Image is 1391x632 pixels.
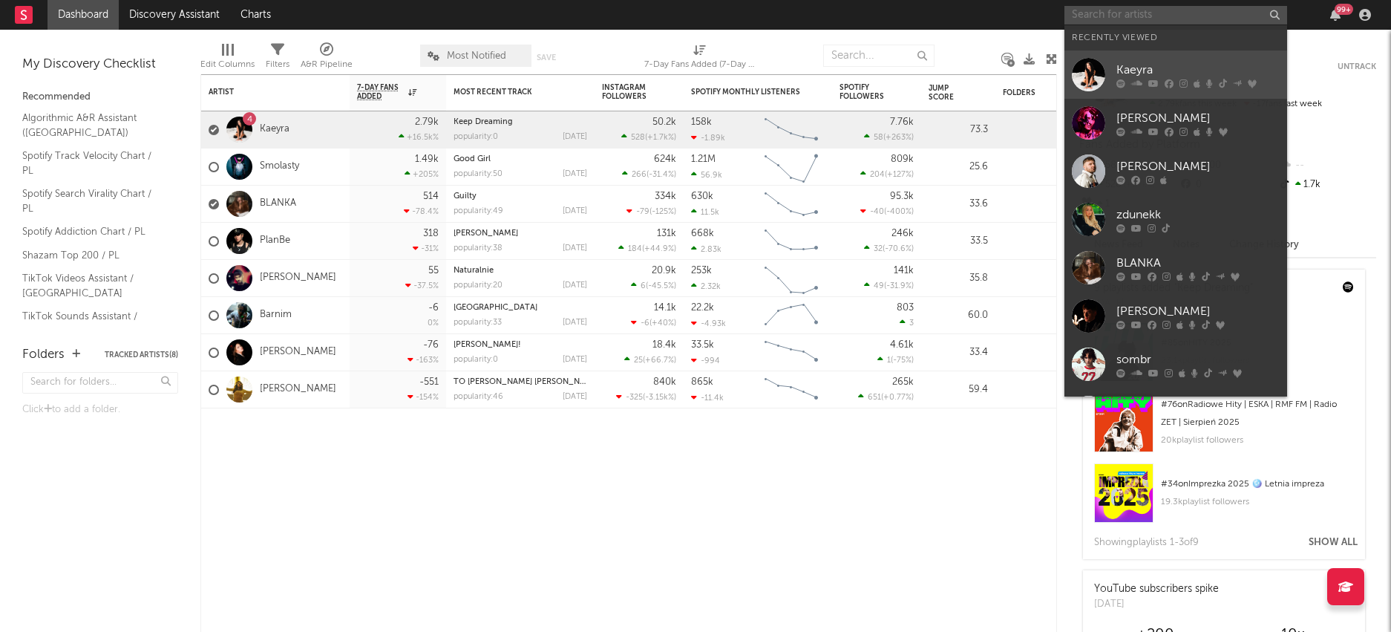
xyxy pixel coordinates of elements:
button: Save [537,53,556,62]
span: -325 [626,394,643,402]
div: popularity: 49 [454,207,503,215]
div: 55 [428,266,439,276]
div: 20.9k [652,266,676,276]
div: 33.5k [691,340,714,350]
span: Most Notified [447,51,506,61]
a: Shazam Top 200 / PL [22,247,163,264]
a: Smolasty [260,160,299,173]
div: ( ) [631,318,676,328]
a: Spotify Track Velocity Chart / PL [22,148,163,178]
div: [DATE] [563,207,587,215]
div: 25.6 [929,158,988,176]
div: ( ) [624,355,676,365]
div: 0 % [428,319,439,328]
div: -163 % [408,355,439,365]
a: [PERSON_NAME] [1064,292,1287,340]
a: BLANKA [260,198,296,210]
div: 33.4 [929,344,988,362]
button: Tracked Artists(8) [105,351,178,359]
a: PlanBe [260,235,290,247]
div: popularity: 0 [454,133,498,141]
button: Untrack [1338,59,1376,74]
div: 1.21M [691,154,716,164]
div: Kaeyra [1116,61,1280,79]
div: -994 [691,356,720,365]
div: popularity: 0 [454,356,498,364]
span: 204 [870,171,885,179]
span: -3.15k % [645,394,674,402]
div: 668k [691,229,714,238]
div: 19.3k playlist followers [1161,493,1354,511]
div: 33.5 [929,232,988,250]
a: [GEOGRAPHIC_DATA] [454,304,537,312]
div: -6 [428,303,439,313]
a: #34onImprezka 2025 🪩 Letnia impreza19.3kplaylist followers [1083,463,1365,534]
div: ( ) [618,244,676,253]
div: KOH PHANGAN [454,229,587,238]
div: Folders [1003,88,1114,97]
div: ( ) [860,169,914,179]
div: 158k [691,117,712,127]
span: 32 [874,245,883,253]
div: Most Recent Track [454,88,565,97]
div: ( ) [864,244,914,253]
div: Ej lala! [454,341,587,349]
button: Show All [1309,538,1358,547]
div: Click to add a folder. [22,401,178,419]
div: 95.3k [890,192,914,201]
div: 246k [891,229,914,238]
div: 809k [891,154,914,164]
div: popularity: 20 [454,281,503,290]
a: zdunekk [1064,195,1287,244]
div: ( ) [864,281,914,290]
div: TO JE MOJE HOLKA [454,378,587,386]
div: 131k [657,229,676,238]
div: YouTube subscribers spike [1094,581,1219,597]
span: +1.7k % [647,134,674,142]
div: 56.9k [691,170,722,180]
div: 7.76k [890,117,914,127]
span: 7-Day Fans Added [357,83,405,101]
div: BLANKA [1116,254,1280,272]
span: 266 [632,171,647,179]
div: Filters [266,37,289,80]
div: 1.49k [415,154,439,164]
div: Artist [209,88,320,97]
div: ( ) [860,206,914,216]
svg: Chart title [758,260,825,297]
span: +44.9 % [644,245,674,253]
div: 840k [653,377,676,387]
span: -70.6 % [885,245,911,253]
a: Barnim [260,309,292,322]
div: [DATE] [563,393,587,401]
div: 318 [423,229,439,238]
div: [DATE] [563,170,587,178]
div: ( ) [621,132,676,142]
div: 7-Day Fans Added (7-Day Fans Added) [644,56,756,74]
div: Jump Score [929,84,966,102]
div: [DATE] [563,356,587,364]
a: Kaeyra [260,123,289,136]
svg: Chart title [758,149,825,186]
span: +66.7 % [645,356,674,365]
a: [PERSON_NAME] [260,346,336,359]
span: 184 [628,245,642,253]
div: Showing playlist s 1- 3 of 9 [1094,534,1199,552]
span: -75 % [893,356,911,365]
svg: Chart title [758,186,825,223]
div: +205 % [405,169,439,179]
a: [PERSON_NAME] [454,229,518,238]
div: A&R Pipeline [301,37,353,80]
a: Spotify Search Virality Chart / PL [22,186,163,216]
div: -31 % [413,244,439,253]
span: +127 % [887,171,911,179]
a: Algorithmic A&R Assistant ([GEOGRAPHIC_DATA]) [22,110,163,140]
span: -31.4 % [649,171,674,179]
span: +0.77 % [883,394,911,402]
span: 651 [868,394,881,402]
svg: Chart title [758,223,825,260]
div: -- [1277,156,1376,175]
div: 630k [691,192,713,201]
div: 73.3 [929,121,988,139]
span: -45.5 % [648,282,674,290]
